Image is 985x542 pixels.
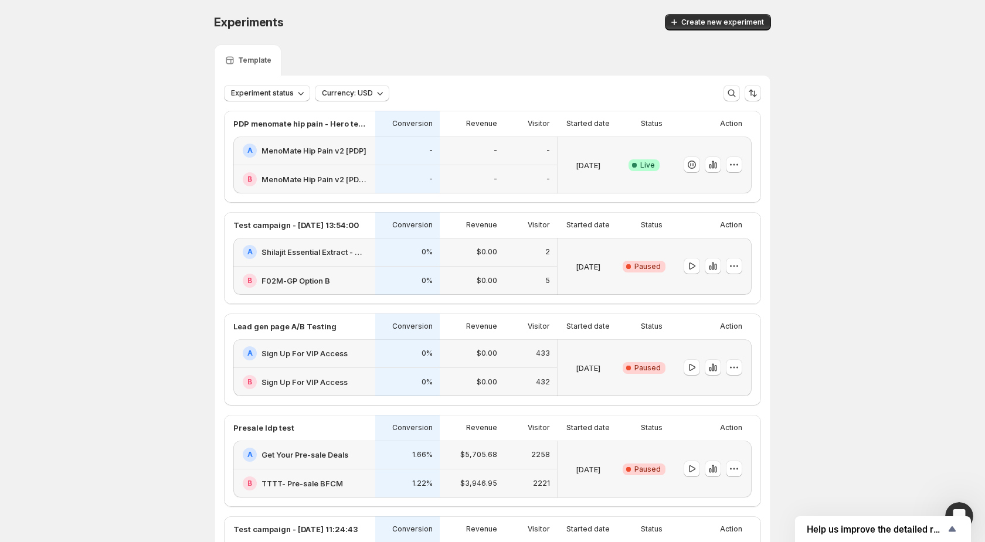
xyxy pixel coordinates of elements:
[545,276,550,285] p: 5
[536,349,550,358] p: 433
[528,322,550,331] p: Visitor
[261,478,343,489] h2: TTTT- Pre-sale BFCM
[477,377,497,387] p: $0.00
[566,322,610,331] p: Started date
[214,15,284,29] span: Experiments
[261,449,348,461] h2: Get Your Pre-sale Deals
[261,347,348,359] h2: Sign Up For VIP Access
[720,423,742,432] p: Action
[247,247,253,257] h2: A
[477,349,497,358] p: $0.00
[528,524,550,534] p: Visitor
[545,247,550,257] p: 2
[945,502,973,530] iframe: Intercom live chat
[412,450,433,459] p: 1.66%
[247,146,253,155] h2: A
[261,376,348,388] h2: Sign Up For VIP Access
[322,88,373,98] span: Currency: USD
[466,220,497,230] p: Revenue
[576,261,600,272] p: [DATE]
[528,423,550,432] p: Visitor
[566,220,610,230] p: Started date
[261,246,368,258] h2: Shilajit Essential Extract - Wellness Nest
[460,450,497,459] p: $5,705.68
[466,119,497,128] p: Revenue
[477,276,497,285] p: $0.00
[422,377,433,387] p: 0%
[392,119,433,128] p: Conversion
[720,524,742,534] p: Action
[392,524,433,534] p: Conversion
[233,219,359,231] p: Test campaign - [DATE] 13:54:00
[665,14,771,30] button: Create new experiment
[641,119,663,128] p: Status
[634,262,661,271] span: Paused
[634,465,661,474] span: Paused
[233,118,368,129] p: PDP menomate hip pain - Hero test - New Copy + image
[720,322,742,331] p: Action
[494,175,497,184] p: -
[641,423,663,432] p: Status
[422,349,433,358] p: 0%
[392,322,433,331] p: Conversion
[681,18,764,27] span: Create new experiment
[231,88,294,98] span: Experiment status
[429,146,433,155] p: -
[641,524,663,534] p: Status
[566,524,610,534] p: Started date
[477,247,497,257] p: $0.00
[247,450,253,459] h2: A
[466,322,497,331] p: Revenue
[224,85,310,101] button: Experiment status
[745,85,761,101] button: Sort the results
[546,146,550,155] p: -
[233,523,358,535] p: Test campaign - [DATE] 11:24:43
[566,119,610,128] p: Started date
[247,276,252,285] h2: B
[460,479,497,488] p: $3,946.95
[634,363,661,373] span: Paused
[807,524,945,535] span: Help us improve the detailed report for A/B campaigns
[247,175,252,184] h2: B
[531,450,550,459] p: 2258
[720,119,742,128] p: Action
[641,220,663,230] p: Status
[466,524,497,534] p: Revenue
[392,220,433,230] p: Conversion
[261,173,368,185] h2: MenoMate Hip Pain v2 [PDP]-verB
[546,175,550,184] p: -
[233,321,337,332] p: Lead gen page A/B Testing
[466,423,497,432] p: Revenue
[720,220,742,230] p: Action
[494,146,497,155] p: -
[261,145,366,156] h2: MenoMate Hip Pain v2 [PDP]
[247,349,253,358] h2: A
[566,423,610,432] p: Started date
[641,322,663,331] p: Status
[422,276,433,285] p: 0%
[533,479,550,488] p: 2221
[576,362,600,374] p: [DATE]
[422,247,433,257] p: 0%
[807,522,959,536] button: Show survey - Help us improve the detailed report for A/B campaigns
[429,175,433,184] p: -
[640,161,655,170] span: Live
[247,377,252,387] h2: B
[528,119,550,128] p: Visitor
[536,377,550,387] p: 432
[576,463,600,475] p: [DATE]
[247,479,252,488] h2: B
[233,422,294,434] p: Presale ldp test
[392,423,433,432] p: Conversion
[238,56,271,65] p: Template
[412,479,433,488] p: 1.22%
[315,85,389,101] button: Currency: USD
[528,220,550,230] p: Visitor
[576,159,600,171] p: [DATE]
[261,275,330,287] h2: F02M-GP Option B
